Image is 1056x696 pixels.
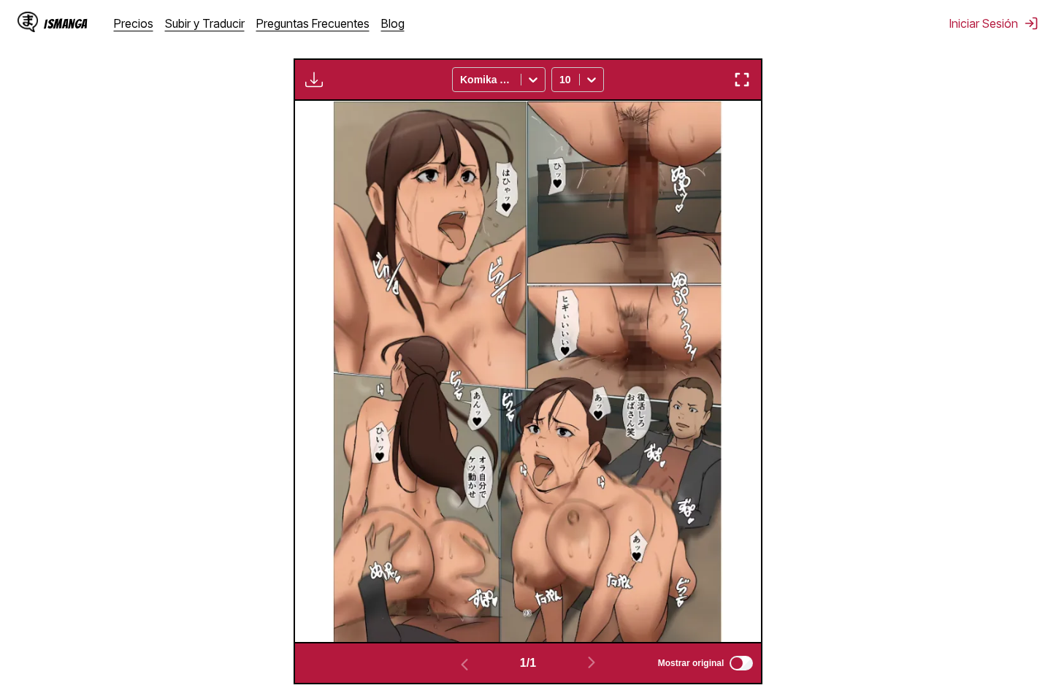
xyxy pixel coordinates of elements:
[333,101,722,642] img: Manga Panel
[381,16,405,31] a: Blog
[256,16,370,31] a: Preguntas Frecuentes
[730,656,753,670] input: Mostrar original
[658,658,724,668] span: Mostrar original
[114,16,153,31] a: Precios
[44,17,88,31] div: IsManga
[1024,16,1038,31] img: Sign out
[733,71,751,88] img: Enter fullscreen
[949,16,1038,31] button: Iniciar Sesión
[305,71,323,88] img: Download translated images
[18,12,38,32] img: IsManga Logo
[165,16,245,31] a: Subir y Traducir
[583,654,600,671] img: Next page
[18,12,114,35] a: IsManga LogoIsManga
[520,657,536,670] span: 1 / 1
[456,656,473,673] img: Previous page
